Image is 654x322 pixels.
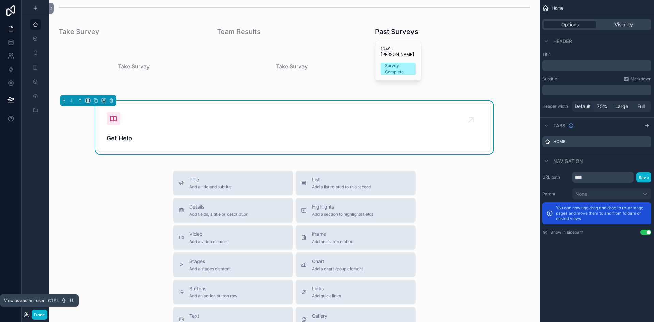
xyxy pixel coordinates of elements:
span: Add a title and subtitle [189,184,232,190]
span: Video [189,231,229,237]
div: scrollable content [542,85,651,95]
span: Full [637,103,645,110]
span: List [312,176,371,183]
span: Large [615,103,628,110]
label: Parent [542,191,570,197]
span: Add quick links [312,293,341,299]
span: Default [575,103,591,110]
span: None [575,190,587,197]
span: Chart [312,258,363,265]
span: Buttons [189,285,237,292]
span: Details [189,203,248,210]
span: Add a list related to this record [312,184,371,190]
span: Links [312,285,341,292]
span: Add fields, a title or description [189,212,248,217]
button: ChartAdd a chart group element [296,252,416,277]
button: ListAdd a list related to this record [296,171,416,195]
span: Add a video element [189,239,229,244]
button: StagesAdd a stages element [173,252,293,277]
button: ButtonsAdd an action button row [173,280,293,304]
button: VideoAdd a video element [173,225,293,250]
span: Gallery [312,312,355,319]
button: Save [636,172,651,182]
span: Tabs [553,122,565,129]
button: Done [32,310,47,320]
span: Text [189,312,268,319]
span: Add a chart group element [312,266,363,272]
span: Ctrl [47,297,60,304]
span: iframe [312,231,353,237]
span: Stages [189,258,231,265]
button: iframeAdd an iframe embed [296,225,416,250]
p: You can now use drag and drop to re-arrange pages and move them to and from folders or nested views [556,205,647,221]
label: URL path [542,174,570,180]
span: Markdown [630,76,651,82]
a: Get Help [98,104,490,151]
label: Title [542,52,651,57]
span: 75% [597,103,607,110]
button: DetailsAdd fields, a title or description [173,198,293,223]
span: Add an iframe embed [312,239,353,244]
a: Markdown [624,76,651,82]
span: U [68,298,74,303]
span: Options [561,21,579,28]
label: Subtitle [542,76,557,82]
span: Home [552,5,563,11]
label: Header width [542,104,570,109]
label: Show in sidebar? [550,230,583,235]
label: Home [553,139,565,144]
button: LinksAdd quick links [296,280,416,304]
span: Add an action button row [189,293,237,299]
span: Get Help [107,134,482,143]
span: Navigation [553,158,583,165]
span: Header [553,38,572,45]
span: Visibility [614,21,633,28]
button: HighlightsAdd a section to highlights fields [296,198,416,223]
span: Title [189,176,232,183]
span: View as another user [4,298,45,303]
button: TitleAdd a title and subtitle [173,171,293,195]
span: Add a section to highlights fields [312,212,373,217]
div: scrollable content [542,60,651,71]
span: Highlights [312,203,373,210]
span: Add a stages element [189,266,231,272]
button: None [572,188,651,200]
